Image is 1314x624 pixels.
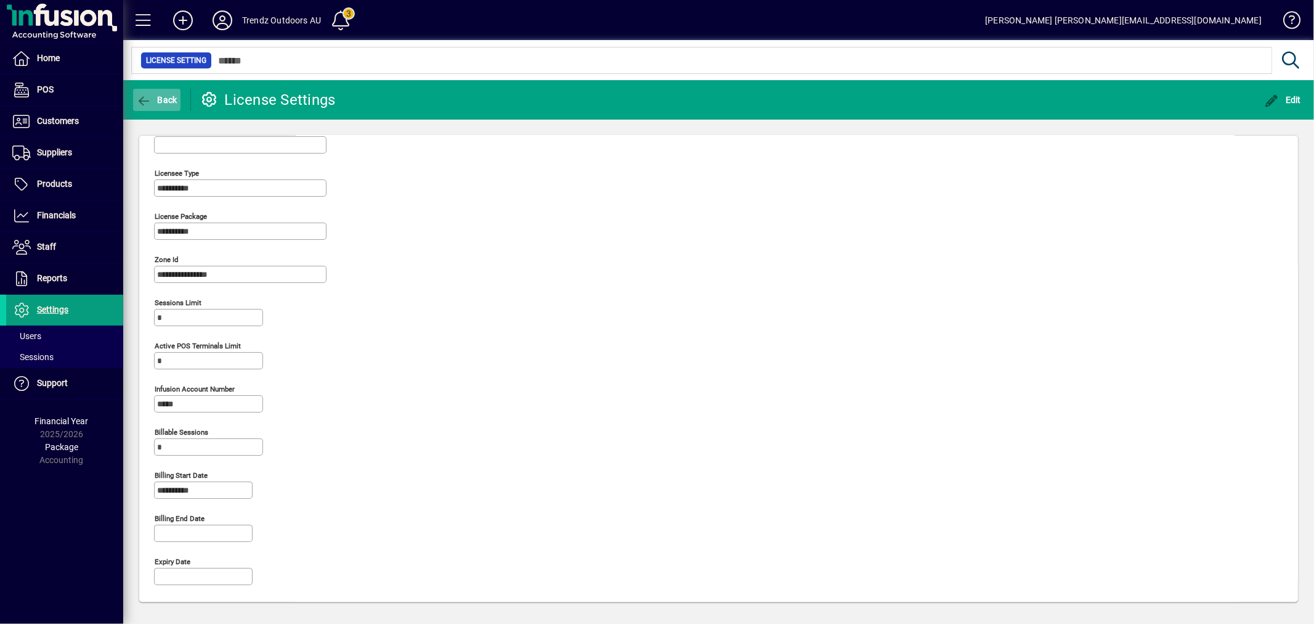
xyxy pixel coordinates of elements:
[155,298,201,307] mat-label: Sessions Limit
[203,9,242,31] button: Profile
[133,89,180,111] button: Back
[155,342,241,350] mat-label: Active POS Terminals Limit
[12,352,54,362] span: Sessions
[155,385,235,393] mat-label: Infusion account number
[6,106,123,137] a: Customers
[136,95,177,105] span: Back
[1265,95,1302,105] span: Edit
[6,232,123,263] a: Staff
[37,305,68,314] span: Settings
[155,212,207,221] mat-label: License Package
[985,10,1262,30] div: [PERSON_NAME] [PERSON_NAME][EMAIL_ADDRESS][DOMAIN_NAME]
[6,75,123,105] a: POS
[37,116,79,126] span: Customers
[37,242,56,252] span: Staff
[155,428,208,437] mat-label: Billable sessions
[6,200,123,231] a: Financials
[1262,89,1305,111] button: Edit
[45,442,78,452] span: Package
[6,326,123,347] a: Users
[155,471,208,480] mat-label: Billing start date
[37,84,54,94] span: POS
[155,514,205,523] mat-label: Billing end date
[37,179,72,189] span: Products
[242,10,321,30] div: Trendz Outdoors AU
[37,53,60,63] span: Home
[146,54,206,67] span: License Setting
[35,416,89,426] span: Financial Year
[155,255,179,264] mat-label: Zone Id
[163,9,203,31] button: Add
[37,273,67,283] span: Reports
[6,169,123,200] a: Products
[12,331,41,341] span: Users
[37,147,72,157] span: Suppliers
[37,210,76,220] span: Financials
[6,347,123,367] a: Sessions
[37,378,68,388] span: Support
[155,169,199,178] mat-label: Licensee Type
[6,43,123,74] a: Home
[1274,2,1299,43] a: Knowledge Base
[6,263,123,294] a: Reports
[6,368,123,399] a: Support
[6,138,123,168] a: Suppliers
[200,90,336,110] div: License Settings
[155,557,190,566] mat-label: Expiry date
[123,89,191,111] app-page-header-button: Back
